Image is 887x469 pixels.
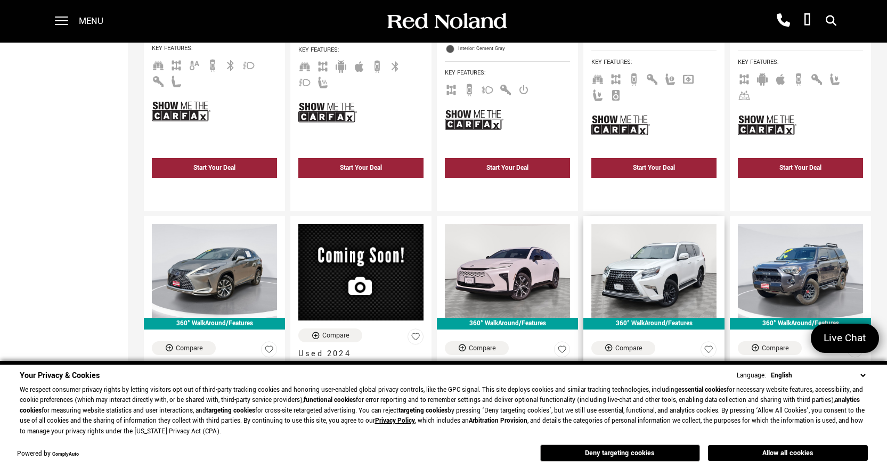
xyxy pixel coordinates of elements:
span: Keyless Entry [499,85,512,93]
span: Third Row Seats [152,60,165,68]
div: Start Your Deal [591,158,717,178]
span: Fog Lights [242,60,255,68]
a: Live Chat [811,324,879,353]
span: Auto Climate Control [188,60,201,68]
div: Start Your Deal [486,163,528,172]
button: Compare Vehicle [738,341,802,355]
div: Start Your Deal [445,158,570,178]
img: 2020 Lexus RX 450h [152,224,277,318]
span: Navigation Sys [682,74,695,82]
span: Fog Lights [298,77,311,85]
span: Interior: Cement Gray [458,44,570,54]
span: Used 2024 [298,349,416,359]
div: Compare [322,331,349,340]
div: undefined - Pre-Owned 2021 Toyota Highlander XLE With Navigation & AWD [298,180,424,200]
span: Key Features : [298,44,424,56]
div: 360° WalkAround/Features [437,318,578,330]
div: Compare [469,343,496,353]
strong: functional cookies [304,396,356,405]
span: Memory Seats [664,74,677,82]
select: Language Select [768,370,868,381]
span: Leather Seats [170,76,183,84]
span: Android Auto [756,74,769,82]
div: Compare [762,343,789,353]
button: Compare Vehicle [298,328,362,342]
img: Red Noland Auto Group [385,12,508,31]
strong: analytics cookies [20,396,860,415]
span: Third Row Seats [298,61,311,69]
div: Start Your Deal [152,158,277,178]
div: Start Your Deal [738,158,863,178]
span: Third Row Seats [591,74,604,82]
a: Privacy Policy [375,416,415,425]
button: Save Vehicle [408,328,424,349]
button: Allow all cookies [708,445,868,461]
div: Start Your Deal [193,163,235,172]
span: Backup Camera [206,60,219,68]
span: Android Auto [335,61,347,69]
img: 2020 Lexus GX 460 [591,224,717,318]
div: Start Your Deal [779,163,821,172]
div: undefined - Pre-Owned 2016 Lexus GX 460 With Navigation & 4WD [152,180,277,200]
span: Live Chat [818,331,872,345]
strong: essential cookies [678,385,727,394]
a: Used 2024Pre-Owned 2024 Toyota RAV4 Hybrid Woodland Edition [298,349,424,391]
img: Show Me the CARFAX Badge [152,92,210,131]
span: AWD [738,74,751,82]
div: undefined - Pre-Owned 2020 Lexus RX 350 AWD [738,180,863,200]
img: Show Me the CARFAX Badge [298,93,357,132]
div: Start Your Deal [298,158,424,178]
strong: targeting cookies [398,406,447,415]
span: Power Seats [591,90,604,98]
span: Key Features : [152,43,277,54]
button: Deny targeting cookies [540,445,700,462]
span: Key Features : [445,67,570,79]
span: AWD [445,85,458,93]
strong: Arbitration Provision [469,416,527,425]
span: Bluetooth [224,60,237,68]
button: Save Vehicle [261,341,277,362]
button: Save Vehicle [554,341,570,362]
div: Powered by [17,451,79,458]
span: Keyless Entry [646,74,658,82]
div: Language: [737,372,766,379]
button: Save Vehicle [701,341,717,362]
span: Apple Car-Play [774,74,787,82]
span: Fog Lights [481,85,494,93]
span: Backup Camera [792,74,805,82]
span: Power Seats [828,74,841,82]
button: Compare Vehicle [152,341,216,355]
span: Backup Camera [628,74,640,82]
span: Your Privacy & Cookies [20,370,100,381]
span: Key Features : [738,56,863,68]
div: undefined - Pre-Owned 2017 Lexus GX 460 With Navigation & 4WD [591,180,717,200]
div: 360° WalkAround/Features [144,318,285,330]
div: 360° WalkAround/Features [730,318,871,330]
a: ComplyAuto [52,451,79,458]
div: Start Your Deal [340,163,382,172]
span: Rain-Sensing Wipers [738,90,751,98]
span: Pre-Owned 2024 Toyota RAV4 Hybrid Woodland Edition [298,359,416,391]
span: Push Button Start [517,85,530,93]
span: Key Features : [591,56,717,68]
img: 2023 Toyota 4Runner TRD Pro [738,224,863,318]
img: 2024 Toyota RAV4 Hybrid Woodland Edition [298,224,424,320]
div: Compare [615,343,642,353]
strong: targeting cookies [206,406,255,415]
span: Backup Camera [463,85,476,93]
button: Compare Vehicle [445,341,509,355]
span: Apple Car-Play [353,61,365,69]
div: 360° WalkAround/Features [583,318,725,330]
span: AWD [316,61,329,69]
span: Premium Audio [609,90,622,98]
img: Show Me the CARFAX Badge [445,101,503,139]
img: Show Me the CARFAX Badge [591,106,650,145]
img: Show Me the CARFAX Badge [738,106,796,145]
span: Keyless Entry [810,74,823,82]
span: AWD [170,60,183,68]
span: Keyless Entry [152,76,165,84]
div: Start Your Deal [633,163,675,172]
img: 2025 Toyota Crown Signia XLE [445,224,570,318]
div: undefined - Pre-Owned 2018 Toyota Tacoma TRD Off-Road 4WD [445,180,570,200]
